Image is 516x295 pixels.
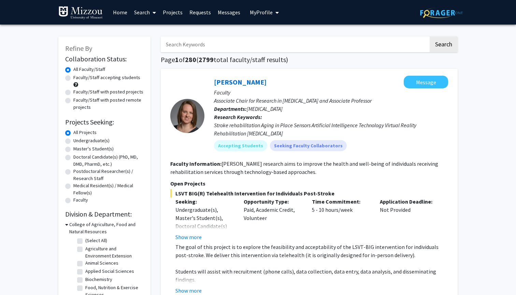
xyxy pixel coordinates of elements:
div: Stroke rehabilitation Aging in Place Sensors Artificial Intelligence Technology Virtual Reality R... [214,121,448,137]
label: (Select All) [85,237,107,244]
a: Home [110,0,131,24]
input: Search Keywords [161,36,429,52]
label: Postdoctoral Researcher(s) / Research Staff [73,168,144,182]
h2: Division & Department: [65,210,144,218]
label: Animal Sciences [85,260,118,267]
p: The goal of this project is to explore the feasibility and acceptability of the LSVT-BIG interven... [175,243,448,259]
b: Faculty Information: [170,160,221,167]
button: Show more [175,286,202,295]
button: Search [430,36,458,52]
label: All Projects [73,129,97,136]
p: Students will assist with recruitment (phone calls), data collection, data entry, data analysis, ... [175,267,448,284]
p: Associate Chair for Research in [MEDICAL_DATA] and Associate Professor [214,97,448,105]
a: Messages [214,0,244,24]
label: Faculty/Staff with posted projects [73,88,143,95]
label: Master's Student(s) [73,145,114,152]
label: All Faculty/Staff [73,66,105,73]
h2: Projects Seeking: [65,118,144,126]
p: Seeking: [175,197,233,206]
label: Faculty/Staff accepting students [73,74,140,81]
h3: College of Agriculture, Food and Natural Resources [69,221,144,235]
div: Paid, Academic Credit, Volunteer [239,197,307,241]
h1: Page of ( total faculty/staff results) [161,56,458,64]
fg-read-more: [PERSON_NAME] research aims to improve the health and well-being of individuals receiving rehabil... [170,160,438,175]
label: Doctoral Candidate(s) (PhD, MD, DMD, PharmD, etc.) [73,153,144,168]
span: LSVT BIG(R) Telehealth Intervention for Individuals Post-Stroke [170,189,448,197]
img: ForagerOne Logo [420,8,463,18]
a: [PERSON_NAME] [214,78,267,86]
span: Refine By [65,44,92,53]
a: Search [131,0,159,24]
div: Not Provided [375,197,443,241]
mat-chip: Accepting Students [214,140,267,151]
a: Requests [186,0,214,24]
p: Time Commitment: [312,197,370,206]
p: Opportunity Type: [244,197,302,206]
div: Undergraduate(s), Master's Student(s), Doctoral Candidate(s) (PhD, MD, DMD, PharmD, etc.), Postdo... [175,206,233,271]
label: Applied Social Sciences [85,268,134,275]
span: My Profile [250,9,273,16]
label: Faculty/Staff with posted remote projects [73,97,144,111]
p: Faculty [214,88,448,97]
div: 5 - 10 hours/week [307,197,375,241]
h2: Collaboration Status: [65,55,144,63]
mat-chip: Seeking Faculty Collaborators [270,140,347,151]
label: Medical Resident(s) / Medical Fellow(s) [73,182,144,196]
img: University of Missouri Logo [58,6,103,20]
label: Faculty [73,196,88,204]
button: Show more [175,233,202,241]
label: Undergraduate(s) [73,137,110,144]
p: Application Deadline: [380,197,438,206]
b: Research Keywords: [214,114,262,120]
span: 280 [185,55,196,64]
button: Message Rachel Wolpert [404,76,448,88]
b: Departments: [214,105,247,112]
p: Open Projects [170,179,448,188]
span: [MEDICAL_DATA] [247,105,283,112]
label: Biochemistry [85,276,112,283]
label: Agriculture and Environment Extension [85,245,142,260]
span: 1 [175,55,179,64]
span: 2799 [199,55,214,64]
a: Projects [159,0,186,24]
